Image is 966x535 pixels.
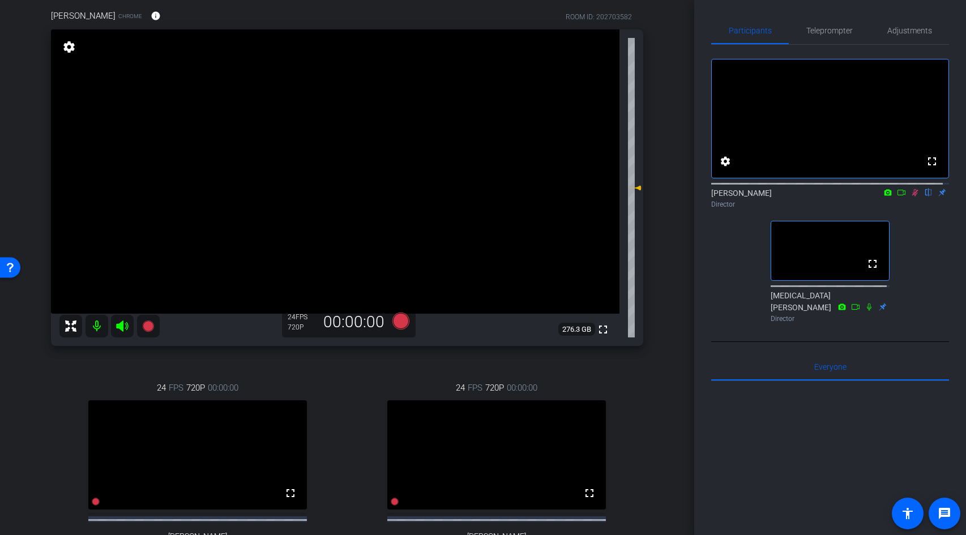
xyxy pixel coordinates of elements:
[157,382,166,394] span: 24
[51,10,116,22] span: [PERSON_NAME]
[814,363,847,371] span: Everyone
[711,199,949,209] div: Director
[938,507,951,520] mat-icon: message
[806,27,853,35] span: Teleprompter
[925,155,939,168] mat-icon: fullscreen
[118,12,142,20] span: Chrome
[186,382,205,394] span: 720P
[596,323,610,336] mat-icon: fullscreen
[296,313,307,321] span: FPS
[151,11,161,21] mat-icon: info
[887,27,932,35] span: Adjustments
[284,486,297,500] mat-icon: fullscreen
[456,382,465,394] span: 24
[771,290,890,324] div: [MEDICAL_DATA][PERSON_NAME]
[711,187,949,209] div: [PERSON_NAME]
[583,486,596,500] mat-icon: fullscreen
[901,507,914,520] mat-icon: accessibility
[558,323,595,336] span: 276.3 GB
[628,181,642,195] mat-icon: 0 dB
[288,313,316,322] div: 24
[719,155,732,168] mat-icon: settings
[566,12,632,22] div: ROOM ID: 202703582
[729,27,772,35] span: Participants
[922,187,935,197] mat-icon: flip
[485,382,504,394] span: 720P
[507,382,537,394] span: 00:00:00
[316,313,392,332] div: 00:00:00
[61,40,77,54] mat-icon: settings
[288,323,316,332] div: 720P
[208,382,238,394] span: 00:00:00
[468,382,482,394] span: FPS
[771,314,890,324] div: Director
[169,382,183,394] span: FPS
[866,257,879,271] mat-icon: fullscreen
